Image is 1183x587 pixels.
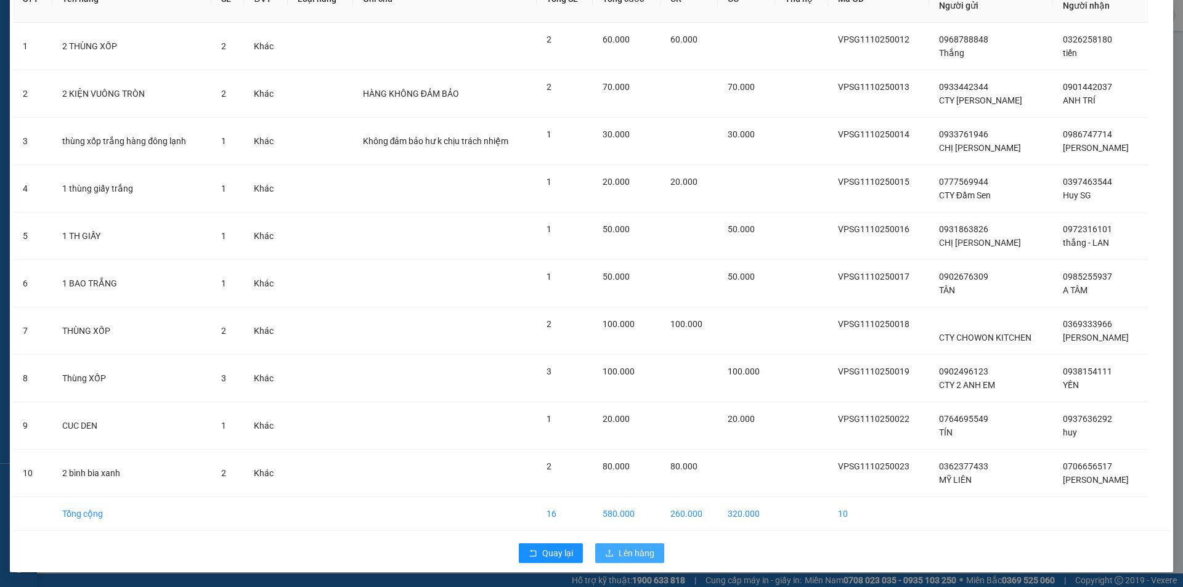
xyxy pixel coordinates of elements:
[529,549,537,559] span: rollback
[13,307,52,355] td: 7
[1063,95,1096,105] span: ANH TRÍ
[244,213,288,260] td: Khác
[244,165,288,213] td: Khác
[52,165,211,213] td: 1 thùng giấy trắng
[603,272,630,281] span: 50.000
[52,70,211,118] td: 2 KIỆN VUÔNG TRÒN
[1063,48,1077,58] span: tiến
[244,70,288,118] td: Khác
[939,414,988,424] span: 0764695549
[116,83,133,95] span: CC :
[1063,190,1091,200] span: Huy SG
[838,319,909,329] span: VPSG1110250018
[1063,461,1112,471] span: 0706656517
[939,143,1021,153] span: CHỊ [PERSON_NAME]
[939,380,995,390] span: CTY 2 ANH EM
[10,10,109,40] div: VP [PERSON_NAME]
[603,319,635,329] span: 100.000
[1063,319,1112,329] span: 0369333966
[939,34,988,44] span: 0968788848
[1063,143,1129,153] span: [PERSON_NAME]
[52,307,211,355] td: THÙNG XỐP
[1063,224,1112,234] span: 0972316101
[670,34,697,44] span: 60.000
[603,82,630,92] span: 70.000
[939,333,1031,342] span: CTY CHOWON KITCHEN
[619,546,654,560] span: Lên hàng
[547,224,551,234] span: 1
[547,366,551,376] span: 3
[13,402,52,450] td: 9
[939,461,988,471] span: 0362377433
[363,136,509,146] span: Không đảm bảo hư k chịu trách nhiệm
[244,402,288,450] td: Khác
[718,497,775,531] td: 320.000
[118,40,217,55] div: Hưng
[603,461,630,471] span: 80.000
[52,260,211,307] td: 1 BAO TRẮNG
[116,79,218,97] div: 80.000
[728,366,760,376] span: 100.000
[939,427,953,437] span: TÍN
[547,272,551,281] span: 1
[221,184,226,193] span: 1
[1063,285,1087,295] span: A TÂM
[547,129,551,139] span: 1
[1063,34,1112,44] span: 0326258180
[221,326,226,336] span: 2
[118,55,217,72] div: 0839222239
[10,12,30,25] span: Gửi:
[1063,1,1110,10] span: Người nhận
[603,414,630,424] span: 20.000
[939,177,988,187] span: 0777569944
[52,23,211,70] td: 2 THÙNG XỐP
[838,272,909,281] span: VPSG1110250017
[661,497,718,531] td: 260.000
[728,224,755,234] span: 50.000
[244,307,288,355] td: Khác
[13,260,52,307] td: 6
[828,497,929,531] td: 10
[221,231,226,241] span: 1
[221,468,226,478] span: 2
[221,278,226,288] span: 1
[547,34,551,44] span: 2
[221,89,226,99] span: 2
[547,319,551,329] span: 2
[1063,475,1129,485] span: [PERSON_NAME]
[1063,177,1112,187] span: 0397463544
[13,165,52,213] td: 4
[52,497,211,531] td: Tổng cộng
[1063,333,1129,342] span: [PERSON_NAME]
[10,40,109,55] div: THẮNG CHÁO
[939,1,978,10] span: Người gửi
[603,366,635,376] span: 100.000
[519,543,583,563] button: rollbackQuay lại
[939,190,991,200] span: CTY Đầm Sen
[13,355,52,402] td: 8
[670,177,697,187] span: 20.000
[838,224,909,234] span: VPSG1110250016
[939,285,955,295] span: TÂN
[603,129,630,139] span: 30.000
[52,213,211,260] td: 1 TH GIẤY
[118,12,147,25] span: Nhận:
[838,82,909,92] span: VPSG1110250013
[13,70,52,118] td: 2
[838,461,909,471] span: VPSG1110250023
[221,373,226,383] span: 3
[1063,414,1112,424] span: 0937636292
[1063,238,1109,248] span: thắng - LAN
[547,461,551,471] span: 2
[52,355,211,402] td: Thùng XỐP
[939,224,988,234] span: 0931863826
[244,260,288,307] td: Khác
[838,414,909,424] span: VPSG1110250022
[363,89,459,99] span: HÀNG KHÔNG ĐẢM BẢO
[52,450,211,497] td: 2 bình bia xanh
[221,136,226,146] span: 1
[838,34,909,44] span: VPSG1110250012
[603,177,630,187] span: 20.000
[1063,272,1112,281] span: 0985255937
[728,414,755,424] span: 20.000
